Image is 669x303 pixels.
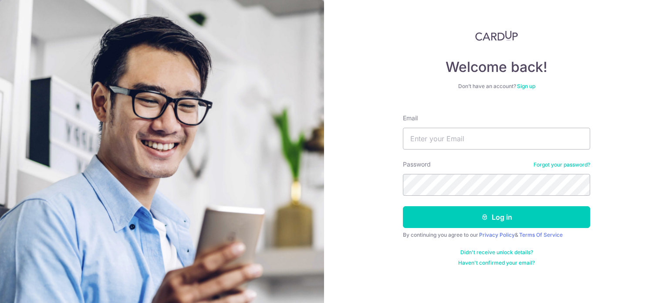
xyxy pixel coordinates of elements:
[403,160,431,169] label: Password
[534,161,590,168] a: Forgot your password?
[475,31,518,41] img: CardUp Logo
[460,249,533,256] a: Didn't receive unlock details?
[458,259,535,266] a: Haven't confirmed your email?
[403,232,590,238] div: By continuing you agree to our &
[403,128,590,150] input: Enter your Email
[403,114,418,123] label: Email
[403,58,590,76] h4: Welcome back!
[517,83,535,89] a: Sign up
[403,83,590,90] div: Don’t have an account?
[479,232,515,238] a: Privacy Policy
[403,206,590,228] button: Log in
[519,232,563,238] a: Terms Of Service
